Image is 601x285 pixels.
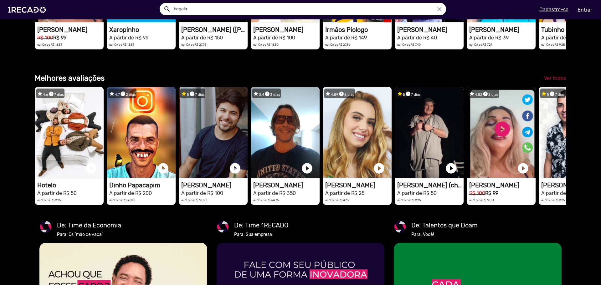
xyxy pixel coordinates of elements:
small: R$ 100 [469,190,485,196]
mat-card-title: De: Time 1RECADO [234,221,289,230]
h1: Xaropinho [109,26,176,33]
small: A partir de R$ 39 [469,35,509,41]
a: play_circle_filled [445,162,457,175]
h1: [PERSON_NAME] [325,181,392,189]
a: play_circle_filled [85,162,97,175]
small: ou 10x de R$ 18,50 [253,43,279,46]
small: ou 10x de R$ 9,25 [37,198,61,202]
h1: [PERSON_NAME] [253,26,320,33]
i: close [436,6,443,13]
a: play_circle_filled [301,162,313,175]
mat-card-subtitle: Para: Sua empresa [234,231,289,238]
h1: [PERSON_NAME] [181,181,248,189]
small: A partir de R$ 99 [109,35,148,41]
video: 1RECADO vídeos dedicados para fãs e empresas [395,87,464,178]
h1: [PERSON_NAME] (churros) [397,181,464,189]
small: A partir de R$ 100 [253,35,295,41]
small: A partir de R$ 40 [397,35,437,41]
a: play_circle_filled [517,162,529,175]
mat-card-title: De: Talentos que Doam [411,221,478,230]
small: A partir de R$ 149 [325,35,367,41]
small: A partir de R$ 50 [397,190,437,196]
small: A partir de R$ 25 [325,190,364,196]
a: Entrar [573,4,596,15]
small: A partir de R$ 150 [181,35,223,41]
small: ou 10x de R$ 9,25 [541,43,565,46]
video: 1RECADO vídeos dedicados para fãs e empresas [107,87,176,178]
h1: [PERSON_NAME] [253,181,320,189]
small: ou 10x de R$ 18,31 [109,43,134,46]
h1: [PERSON_NAME] [397,26,464,33]
small: A partir de R$ 50 [37,190,77,196]
video: 1RECADO vídeos dedicados para fãs e empresas [323,87,392,178]
mat-card-subtitle: Para: Os "mão de vaca" [57,231,121,238]
small: ou 10x de R$ 27,75 [181,43,206,46]
a: play_circle_filled [229,162,241,175]
video: 1RECADO vídeos dedicados para fãs e empresas [251,87,320,178]
small: ou 10x de R$ 9,25 [397,198,421,202]
small: ou 10x de R$ 18,50 [181,198,207,202]
h1: Dinho Papacapim [109,181,176,189]
h1: [PERSON_NAME] [37,26,104,33]
b: R$ 99 [485,190,498,196]
h1: [PERSON_NAME] [469,181,536,189]
h1: [PERSON_NAME] ([PERSON_NAME] & [PERSON_NAME]) [181,26,248,33]
a: play_circle_filled [373,162,385,175]
small: A partir de R$ 200 [109,190,152,196]
span: Ver todos [544,75,566,81]
video: 1RECADO vídeos dedicados para fãs e empresas [467,87,536,178]
small: ou 10x de R$ 27,56 [325,43,351,46]
small: ou 10x de R$ 64,75 [253,198,279,202]
a: play_circle_filled [157,162,169,175]
small: ou 10x de R$ 37,00 [109,198,135,202]
small: ou 10x de R$ 7,21 [469,43,492,46]
small: A partir de R$ 50 [541,190,581,196]
small: ou 10x de R$ 9,25 [541,198,565,202]
input: Pesquisar... [169,3,446,15]
small: R$ 100 [37,35,53,41]
small: ou 10x de R$ 18,31 [469,198,494,202]
h1: Hotelo [37,181,104,189]
small: A partir de R$ 100 [181,190,223,196]
small: A partir de R$ 50 [541,35,581,41]
small: ou 10x de R$ 7,40 [397,43,421,46]
h1: Irmãos Piologo [325,26,392,33]
small: ou 10x de R$ 4,62 [325,198,349,202]
u: Cadastre-se [539,7,568,13]
small: A partir de R$ 350 [253,190,296,196]
video: 1RECADO vídeos dedicados para fãs e empresas [35,87,104,178]
small: ou 10x de R$ 18,31 [37,43,62,46]
button: Example home icon [161,3,172,14]
b: R$ 99 [53,35,66,41]
video: 1RECADO vídeos dedicados para fãs e empresas [179,87,248,178]
b: Melhores avaliações [35,74,105,83]
mat-icon: Example home icon [163,5,171,13]
mat-card-title: De: Time da Economia [57,221,121,230]
mat-card-subtitle: Para: Você! [411,231,478,238]
h1: [PERSON_NAME] [469,26,536,33]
